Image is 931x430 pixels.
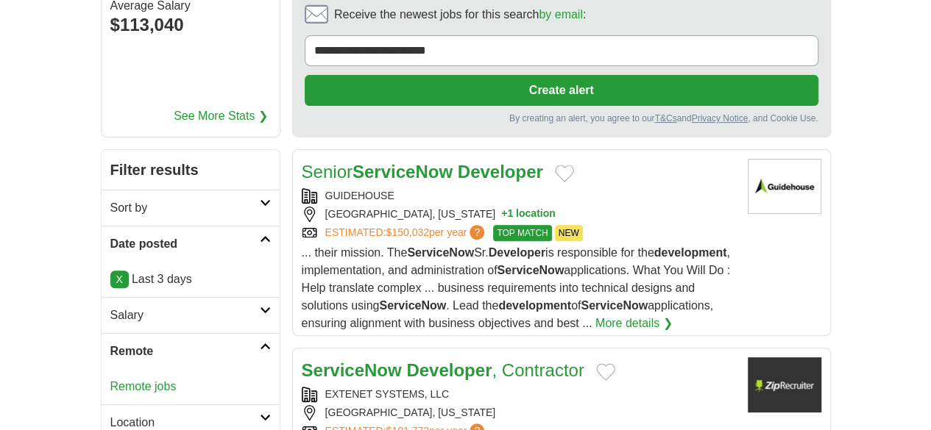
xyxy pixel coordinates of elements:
[102,297,280,333] a: Salary
[302,360,584,380] a: ServiceNow Developer, Contractor
[110,270,129,288] a: X
[748,159,821,214] img: Guidehouse logo
[174,107,268,125] a: See More Stats ❯
[302,405,736,420] div: [GEOGRAPHIC_DATA], [US_STATE]
[102,333,280,369] a: Remote
[305,112,818,125] div: By creating an alert, you agree to our and , and Cookie Use.
[110,12,271,38] div: $113,040
[302,246,731,329] span: ... their mission. The Sr. is responsible for the , implementation, and administration of applica...
[334,6,586,24] span: Receive the newest jobs for this search :
[110,380,177,393] a: Remote jobs
[654,246,727,259] strong: development
[302,207,736,222] div: [GEOGRAPHIC_DATA], [US_STATE]
[302,360,402,380] strong: ServiceNow
[596,363,615,381] button: Add to favorite jobs
[501,207,556,222] button: +1 location
[497,264,564,276] strong: ServiceNow
[555,165,574,182] button: Add to favorite jobs
[102,226,280,262] a: Date posted
[555,225,583,241] span: NEW
[302,387,736,402] div: EXTENET SYSTEMS, LLC
[110,343,260,360] h2: Remote
[305,75,818,106] button: Create alert
[493,225,551,241] span: TOP MATCH
[654,113,676,123] a: T&Cs
[386,226,428,238] span: $150,032
[539,8,583,21] a: by email
[470,225,484,240] span: ?
[102,150,280,190] h2: Filter results
[595,315,673,332] a: More details ❯
[498,299,571,312] strong: development
[581,299,648,312] strong: ServiceNow
[458,162,543,182] strong: Developer
[110,270,271,288] p: Last 3 days
[325,190,394,201] a: GUIDEHOUSE
[379,299,446,312] strong: ServiceNow
[691,113,748,123] a: Privacy Notice
[325,225,488,241] a: ESTIMATED:$150,032per year?
[489,246,545,259] strong: Developer
[501,207,507,222] span: +
[102,190,280,226] a: Sort by
[110,235,260,253] h2: Date posted
[748,357,821,412] img: Company logo
[353,162,453,182] strong: ServiceNow
[406,360,492,380] strong: Developer
[110,307,260,324] h2: Salary
[110,199,260,217] h2: Sort by
[302,162,543,182] a: SeniorServiceNow Developer
[407,246,474,259] strong: ServiceNow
